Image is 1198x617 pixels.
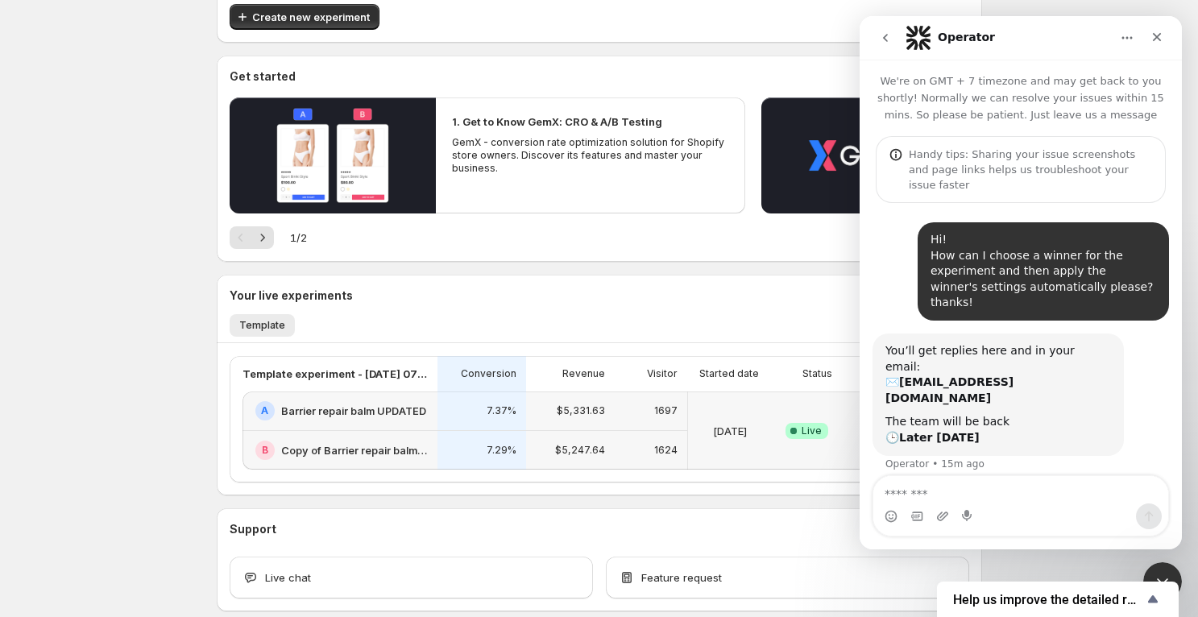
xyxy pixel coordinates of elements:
p: Visitor [647,367,678,380]
span: Template [239,319,285,332]
span: Feature request [641,569,722,586]
h2: 1. Get to Know GemX: CRO & A/B Testing [452,114,662,130]
h2: A [261,404,268,417]
span: Live [802,424,822,437]
span: Live chat [265,569,311,586]
h3: Get started [230,68,296,85]
h3: Your live experiments [230,288,353,304]
p: 1624 [654,444,678,457]
h2: Copy of Barrier repair balm UPDATED [281,442,428,458]
iframe: Intercom live chat [1143,562,1182,601]
p: Template experiment - [DATE] 07:28:57 [243,366,428,382]
p: Status [802,367,832,380]
button: Play video [230,97,436,213]
p: GemX - conversion rate optimization solution for Shopify store owners. Discover its features and ... [452,136,729,175]
p: 7.37% [487,404,516,417]
p: 1697 [654,404,678,417]
p: $5,331.63 [557,404,605,417]
button: Play video [761,97,968,213]
p: [DATE] [713,423,747,439]
button: Next [251,226,274,249]
span: Help us improve the detailed report for A/B campaigns [953,592,1143,607]
h3: Support [230,521,276,537]
p: Revenue [562,367,605,380]
span: Create new experiment [252,9,370,25]
button: Show survey - Help us improve the detailed report for A/B campaigns [953,590,1163,609]
iframe: Intercom live chat [860,16,1182,549]
p: 7.29% [487,444,516,457]
span: 1 / 2 [290,230,307,246]
nav: Pagination [230,226,274,249]
h2: B [262,444,268,457]
p: Started date [699,367,759,380]
button: Create new experiment [230,4,379,30]
p: $5,247.64 [555,444,605,457]
h2: Barrier repair balm UPDATED [281,403,426,419]
p: Conversion [461,367,516,380]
